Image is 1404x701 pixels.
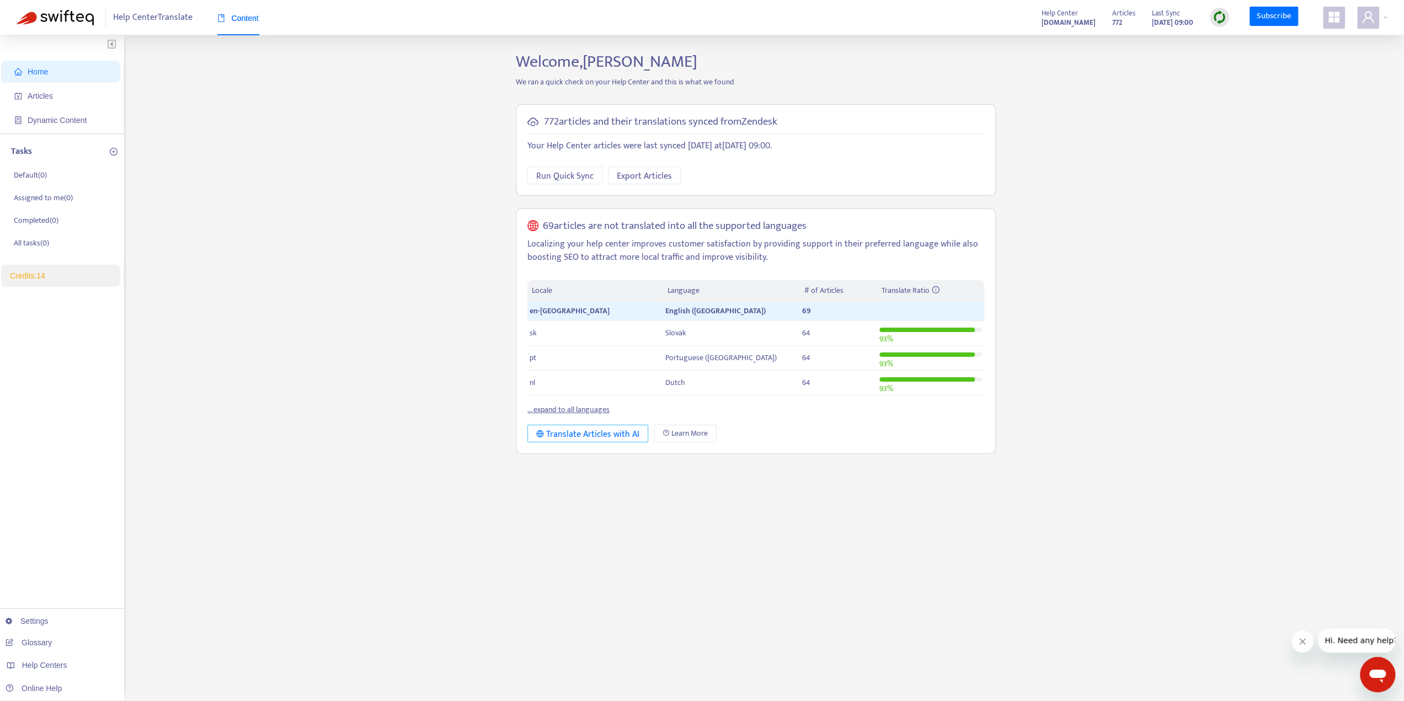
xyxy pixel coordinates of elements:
a: Subscribe [1250,7,1298,26]
p: Tasks [11,145,32,158]
a: ... expand to all languages [527,403,610,416]
h5: 69 articles are not translated into all the supported languages [543,220,807,233]
iframe: Message from company [1318,628,1395,652]
span: Portuguese ([GEOGRAPHIC_DATA]) [665,351,777,364]
img: sync.dc5367851b00ba804db3.png [1213,10,1226,24]
span: book [217,14,225,22]
span: Run Quick Sync [536,169,594,183]
span: en-[GEOGRAPHIC_DATA] [530,304,610,317]
span: Dynamic Content [28,116,87,125]
span: plus-circle [110,148,118,156]
span: 93 % [879,357,893,370]
div: Translate Ratio [882,285,980,297]
strong: 772 [1112,17,1122,29]
span: global [527,220,538,233]
h5: 772 articles and their translations synced from Zendesk [544,116,777,129]
span: 69 [802,304,811,317]
span: Slovak [665,327,686,339]
span: pt [530,351,536,364]
button: Export Articles [608,167,681,184]
span: 64 [802,327,810,339]
span: 93 % [879,333,893,345]
span: appstore [1327,10,1341,24]
p: All tasks ( 0 ) [14,237,49,249]
span: user [1362,10,1375,24]
span: 64 [802,351,810,364]
span: 93 % [879,382,893,395]
span: Hi. Need any help? [7,8,79,17]
th: # of Articles [800,280,877,302]
div: Translate Articles with AI [536,427,639,441]
a: Settings [6,617,49,625]
span: Last Sync [1152,7,1180,19]
span: Help Center Translate [113,7,193,28]
a: [DOMAIN_NAME] [1042,16,1096,29]
span: English ([GEOGRAPHIC_DATA]) [665,304,766,317]
span: Help Center [1042,7,1078,19]
span: Content [217,14,259,23]
a: Online Help [6,684,62,693]
span: Dutch [665,376,685,389]
span: 64 [802,376,810,389]
span: Export Articles [617,169,672,183]
p: Your Help Center articles were last synced [DATE] at [DATE] 09:00 . [527,140,984,153]
button: Run Quick Sync [527,167,602,184]
p: Assigned to me ( 0 ) [14,192,73,204]
p: Localizing your help center improves customer satisfaction by providing support in their preferre... [527,238,984,264]
p: Completed ( 0 ) [14,215,58,226]
button: Translate Articles with AI [527,425,648,442]
span: Articles [28,92,53,100]
p: Default ( 0 ) [14,169,47,181]
span: Articles [1112,7,1135,19]
a: Glossary [6,638,52,647]
span: sk [530,327,537,339]
th: Language [663,280,800,302]
span: container [14,116,22,124]
a: Learn More [654,425,717,442]
span: account-book [14,92,22,100]
strong: [DOMAIN_NAME] [1042,17,1096,29]
a: Credits:14 [10,271,45,280]
strong: [DATE] 09:00 [1152,17,1193,29]
span: Learn More [671,427,708,440]
span: Welcome, [PERSON_NAME] [516,48,697,76]
iframe: Close message [1291,630,1314,652]
iframe: Button to launch messaging window [1360,657,1395,692]
span: Help Centers [22,661,67,670]
span: Home [28,67,48,76]
span: cloud-sync [527,116,538,127]
img: Swifteq [17,10,94,25]
span: nl [530,376,535,389]
th: Locale [527,280,663,302]
p: We ran a quick check on your Help Center and this is what we found [508,76,1004,88]
span: home [14,68,22,76]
